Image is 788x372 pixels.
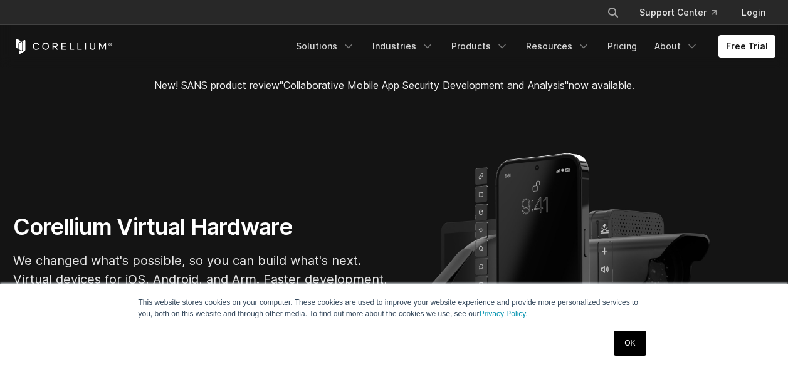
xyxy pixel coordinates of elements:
a: Industries [365,35,441,58]
a: Solutions [288,35,362,58]
p: We changed what's possible, so you can build what's next. Virtual devices for iOS, Android, and A... [13,251,389,307]
a: Resources [518,35,597,58]
a: Login [732,1,775,24]
a: Pricing [600,35,644,58]
a: Free Trial [718,35,775,58]
a: Support Center [629,1,727,24]
h1: Corellium Virtual Hardware [13,213,389,241]
button: Search [602,1,624,24]
a: About [647,35,706,58]
a: Privacy Policy. [480,309,528,318]
p: This website stores cookies on your computer. These cookies are used to improve your website expe... [139,297,650,319]
div: Navigation Menu [288,35,775,58]
a: "Collaborative Mobile App Security Development and Analysis" [280,79,569,91]
span: New! SANS product review now available. [154,79,634,91]
a: Products [444,35,516,58]
div: Navigation Menu [592,1,775,24]
a: Corellium Home [13,39,113,54]
a: OK [614,331,646,356]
